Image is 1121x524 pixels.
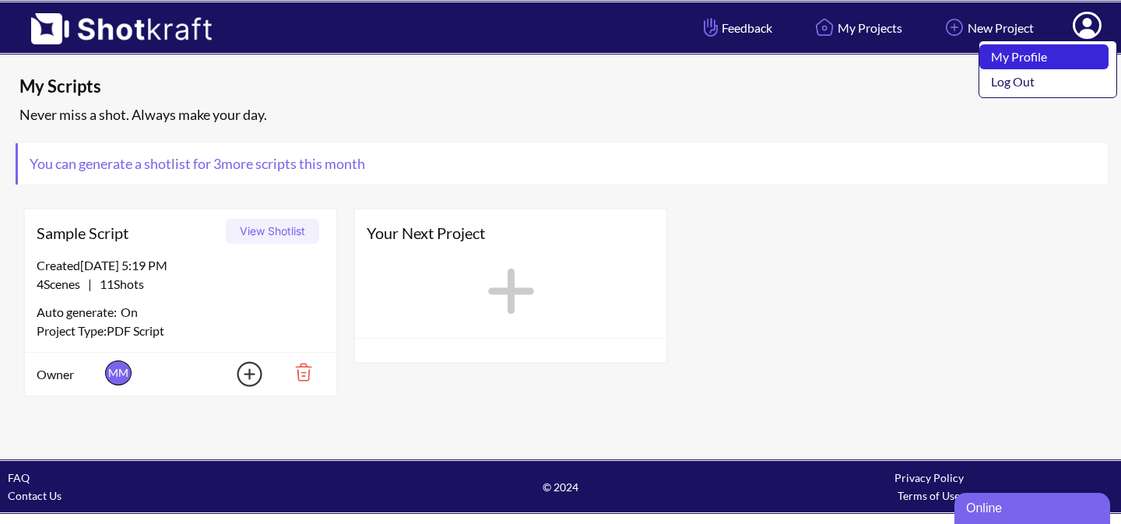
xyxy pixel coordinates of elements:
span: On [121,303,138,322]
a: New Project [929,7,1045,48]
span: | [37,275,144,294]
img: Hand Icon [700,14,722,40]
a: My Projects [799,7,914,48]
iframe: chat widget [954,490,1113,524]
span: © 2024 [376,478,744,496]
span: 4 Scenes [37,276,88,291]
img: Trash Icon [271,359,325,385]
span: Your Next Project [367,221,655,244]
div: Project Type: PDF Script [37,322,325,340]
button: View Shotlist [226,219,319,244]
a: Log Out [979,69,1109,94]
span: Sample Script [37,221,220,244]
a: FAQ [8,471,30,484]
span: Feedback [700,19,772,37]
span: MM [105,360,132,385]
div: Terms of Use [745,487,1113,505]
a: My Profile [979,44,1109,69]
span: You can generate a shotlist for [18,143,377,185]
span: 3 more scripts this month [211,155,365,172]
a: Contact Us [8,489,61,502]
img: Add Icon [213,357,267,392]
div: Never miss a shot. Always make your day. [16,102,1113,128]
span: Owner [37,365,101,384]
span: My Scripts [19,75,837,98]
div: Created [DATE] 5:19 PM [37,256,325,275]
span: Auto generate: [37,303,121,322]
div: Privacy Policy [745,469,1113,487]
span: 11 Shots [92,276,144,291]
img: Add Icon [941,14,968,40]
img: Home Icon [811,14,838,40]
